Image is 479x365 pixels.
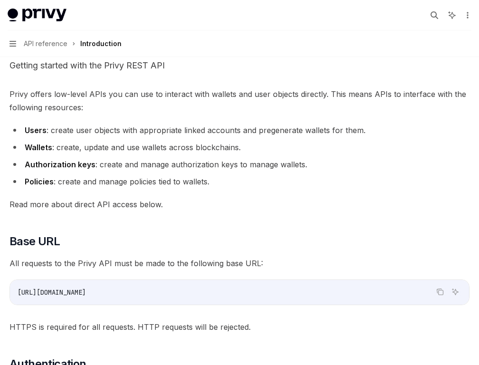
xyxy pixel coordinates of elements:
span: Privy offers low-level APIs you can use to interact with wallets and user objects directly. This ... [9,87,470,114]
strong: Authorization keys [25,160,95,169]
div: Introduction [80,38,122,49]
span: Read more about direct API access below. [9,198,470,211]
li: : create user objects with appropriate linked accounts and pregenerate wallets for them. [9,124,470,137]
strong: Wallets [25,143,52,152]
button: More actions [462,9,471,22]
p: Getting started with the Privy REST API [9,59,470,72]
li: : create and manage policies tied to wallets. [9,175,470,188]
span: API reference [24,38,67,49]
strong: Policies [25,177,54,186]
span: All requests to the Privy API must be made to the following base URL: [9,257,470,270]
button: Ask AI [449,286,461,298]
span: Base URL [9,234,60,249]
li: : create, update and use wallets across blockchains. [9,141,470,154]
li: : create and manage authorization keys to manage wallets. [9,158,470,171]
img: light logo [8,9,66,22]
strong: Users [25,125,47,135]
span: HTTPS is required for all requests. HTTP requests will be rejected. [9,320,470,334]
span: [URL][DOMAIN_NAME] [18,288,86,297]
button: Copy the contents from the code block [434,286,446,298]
